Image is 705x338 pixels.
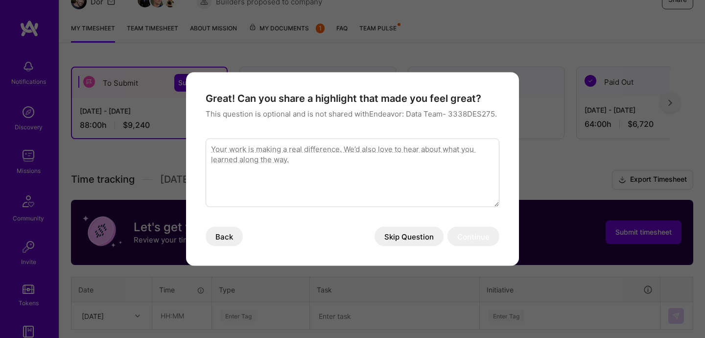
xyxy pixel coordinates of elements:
button: Continue [447,227,499,246]
h4: Great! Can you share a highlight that made you feel great? [206,92,499,105]
button: Back [206,227,243,246]
div: modal [186,72,519,266]
p: This question is optional and is not shared with Endeavor: Data Team- 3338DES275 . [206,109,499,119]
button: Skip Question [375,227,444,246]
